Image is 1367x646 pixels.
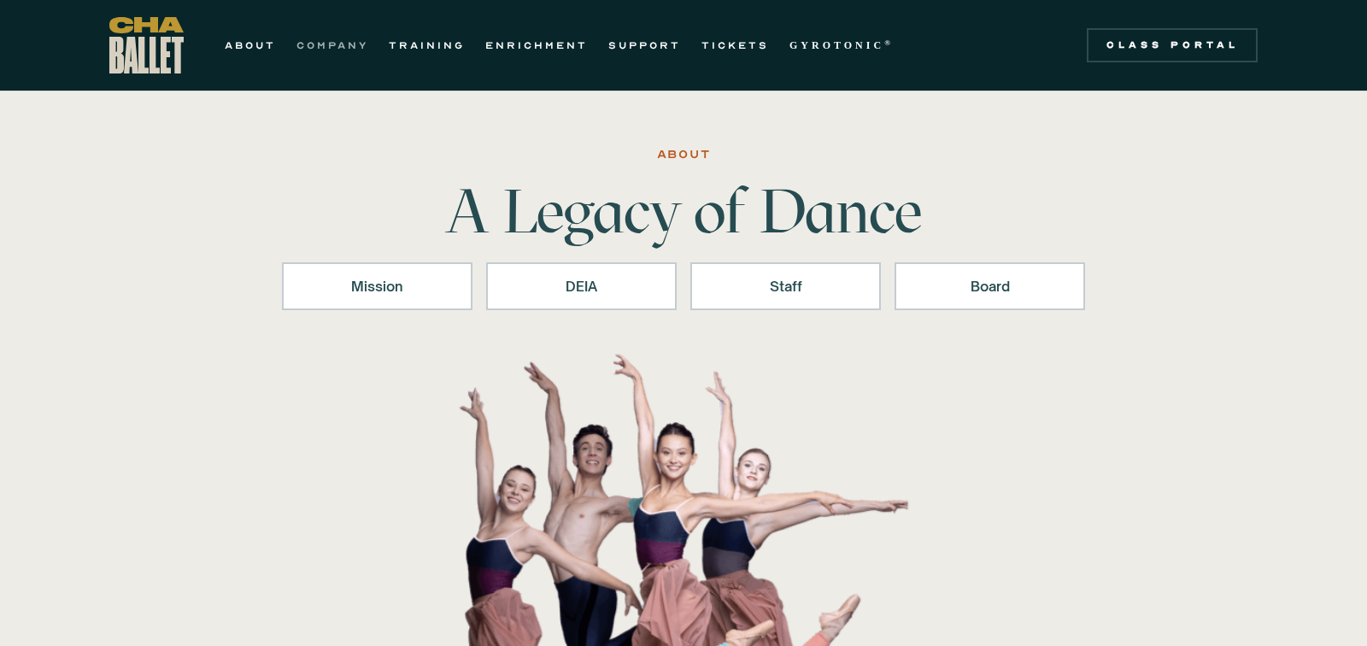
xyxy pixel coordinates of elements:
a: DEIA [486,262,677,310]
a: TRAINING [389,35,465,56]
div: ABOUT [657,144,711,165]
sup: ® [884,38,894,47]
h1: A Legacy of Dance [417,180,950,242]
strong: GYROTONIC [789,39,884,51]
a: ENRICHMENT [485,35,588,56]
a: COMPANY [296,35,368,56]
a: home [109,17,184,73]
div: Staff [713,276,859,297]
div: DEIA [508,276,654,297]
a: Board [895,262,1085,310]
a: GYROTONIC® [789,35,894,56]
a: Staff [690,262,881,310]
a: SUPPORT [608,35,681,56]
a: TICKETS [701,35,769,56]
a: Class Portal [1087,28,1258,62]
div: Board [917,276,1063,297]
div: Mission [304,276,450,297]
a: Mission [282,262,472,310]
a: ABOUT [225,35,276,56]
div: Class Portal [1097,38,1247,52]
